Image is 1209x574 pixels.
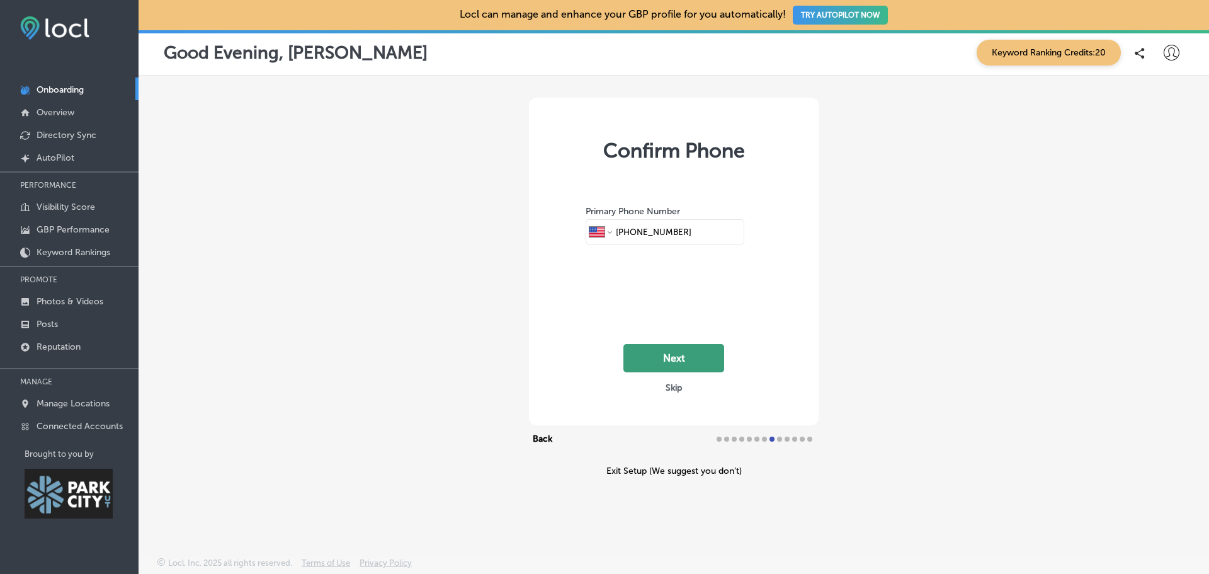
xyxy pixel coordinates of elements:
[37,342,81,352] p: Reputation
[37,224,110,235] p: GBP Performance
[529,466,819,476] div: Exit Setup (We suggest you don’t)
[37,107,74,118] p: Overview
[25,469,113,519] img: Park City
[168,558,292,568] p: Locl, Inc. 2025 all rights reserved.
[360,558,412,574] a: Privacy Policy
[302,558,350,574] a: Terms of Use
[37,84,84,95] p: Onboarding
[37,152,74,163] p: AutoPilot
[977,40,1121,66] span: Keyword Ranking Credits: 20
[662,382,686,394] button: Skip
[37,247,110,258] p: Keyword Rankings
[615,220,741,244] input: Phone number
[37,130,96,141] p: Directory Sync
[37,421,123,432] p: Connected Accounts
[586,206,680,217] label: Primary Phone Number
[529,432,556,447] button: Back
[37,398,110,409] p: Manage Locations
[37,296,103,307] p: Photos & Videos
[20,16,89,40] img: fda3e92497d09a02dc62c9cd864e3231.png
[164,42,428,63] p: Good Evening, [PERSON_NAME]
[623,344,724,372] button: Next
[793,6,888,25] button: TRY AUTOPILOT NOW
[37,202,95,212] p: Visibility Score
[37,319,58,330] p: Posts
[548,139,800,163] div: Confirm Phone
[25,449,139,459] p: Brought to you by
